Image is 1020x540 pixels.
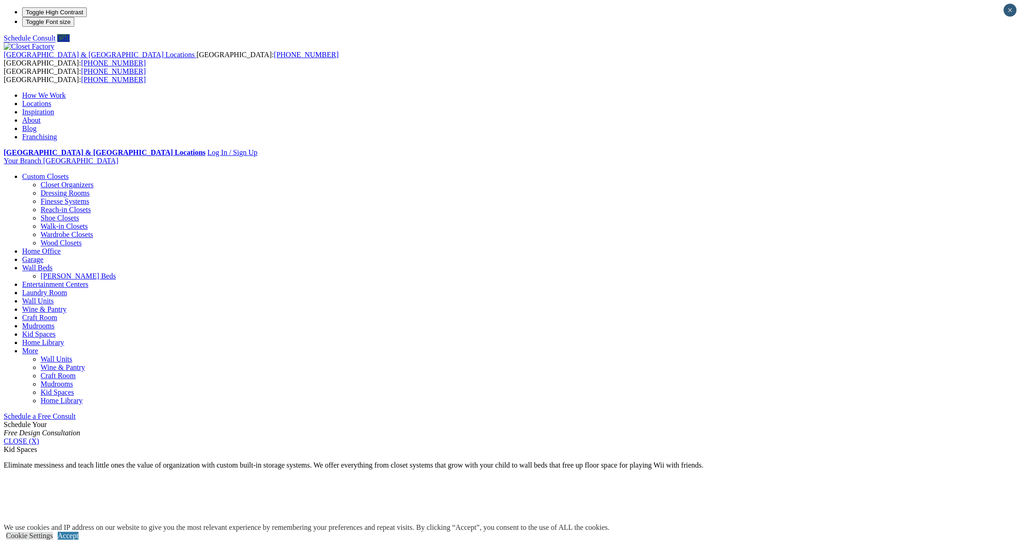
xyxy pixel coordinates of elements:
[22,338,64,346] a: Home Library
[22,347,38,355] a: More menu text will display only on big screen
[41,388,74,396] a: Kid Spaces
[43,157,118,165] span: [GEOGRAPHIC_DATA]
[6,532,53,540] a: Cookie Settings
[22,125,36,132] a: Blog
[81,67,146,75] a: [PHONE_NUMBER]
[4,412,76,420] a: Schedule a Free Consult (opens a dropdown menu)
[41,214,79,222] a: Shoe Closets
[41,222,88,230] a: Walk-in Closets
[41,397,83,404] a: Home Library
[4,429,80,437] em: Free Design Consultation
[22,100,51,107] a: Locations
[22,297,54,305] a: Wall Units
[4,42,54,51] img: Closet Factory
[22,314,57,321] a: Craft Room
[4,51,339,67] span: [GEOGRAPHIC_DATA]: [GEOGRAPHIC_DATA]:
[274,51,338,59] a: [PHONE_NUMBER]
[58,532,78,540] a: Accept
[4,523,609,532] div: We use cookies and IP address on our website to give you the most relevant experience by remember...
[41,231,93,238] a: Wardrobe Closets
[4,67,146,83] span: [GEOGRAPHIC_DATA]: [GEOGRAPHIC_DATA]:
[41,380,73,388] a: Mudrooms
[26,9,83,16] span: Toggle High Contrast
[41,239,82,247] a: Wood Closets
[41,363,85,371] a: Wine & Pantry
[22,7,87,17] button: Toggle High Contrast
[26,18,71,25] span: Toggle Font size
[22,172,69,180] a: Custom Closets
[22,280,89,288] a: Entertainment Centers
[4,445,37,453] span: Kid Spaces
[4,437,39,445] a: CLOSE (X)
[4,421,80,437] span: Schedule Your
[22,247,61,255] a: Home Office
[22,17,74,27] button: Toggle Font size
[4,157,41,165] span: Your Branch
[207,148,257,156] a: Log In / Sign Up
[22,255,43,263] a: Garage
[4,34,55,42] a: Schedule Consult
[4,51,195,59] span: [GEOGRAPHIC_DATA] & [GEOGRAPHIC_DATA] Locations
[22,330,55,338] a: Kid Spaces
[41,197,89,205] a: Finesse Systems
[22,116,41,124] a: About
[4,461,1016,469] p: Eliminate messiness and teach little ones the value of organization with custom built-in storage ...
[41,206,91,214] a: Reach-in Closets
[22,289,67,297] a: Laundry Room
[4,51,197,59] a: [GEOGRAPHIC_DATA] & [GEOGRAPHIC_DATA] Locations
[1003,4,1016,17] button: Close
[22,264,53,272] a: Wall Beds
[57,34,70,42] a: Call
[22,305,66,313] a: Wine & Pantry
[41,355,72,363] a: Wall Units
[41,372,76,380] a: Craft Room
[81,76,146,83] a: [PHONE_NUMBER]
[81,59,146,67] a: [PHONE_NUMBER]
[41,272,116,280] a: [PERSON_NAME] Beds
[22,322,54,330] a: Mudrooms
[4,157,119,165] a: Your Branch [GEOGRAPHIC_DATA]
[22,91,66,99] a: How We Work
[22,108,54,116] a: Inspiration
[4,148,205,156] a: [GEOGRAPHIC_DATA] & [GEOGRAPHIC_DATA] Locations
[22,133,57,141] a: Franchising
[41,181,94,189] a: Closet Organizers
[41,189,89,197] a: Dressing Rooms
